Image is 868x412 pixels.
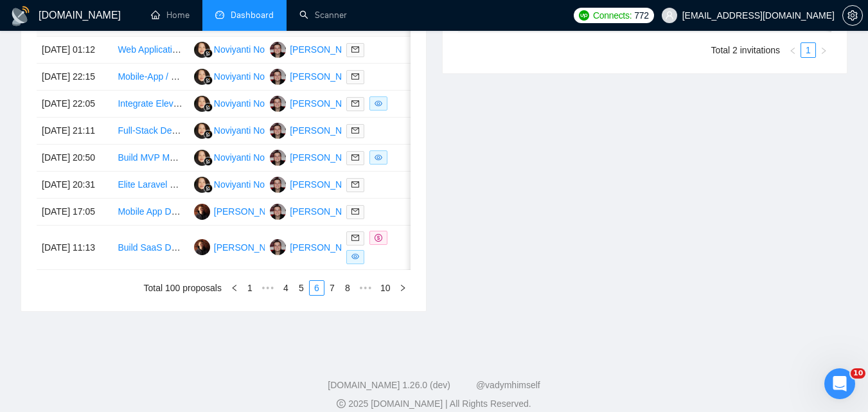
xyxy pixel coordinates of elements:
[214,69,290,84] div: Noviyanti Noviyanti
[270,71,364,81] a: YS[PERSON_NAME]
[144,280,222,296] li: Total 100 proposals
[194,242,288,252] a: AS[PERSON_NAME]
[214,123,290,138] div: Noviyanti Noviyanti
[112,64,188,91] td: Mobile-App / Marketplace Development
[325,281,339,295] a: 7
[634,8,648,22] span: 772
[194,96,210,112] img: NN
[820,47,828,55] span: right
[351,46,359,53] span: mail
[10,6,31,26] img: logo
[270,239,286,255] img: YS
[231,284,238,292] span: left
[278,280,294,296] li: 4
[194,179,290,189] a: NNNoviyanti Noviyanti
[270,123,286,139] img: YS
[204,103,213,112] img: gigradar-bm.png
[194,150,210,166] img: NN
[376,280,395,296] li: 10
[37,226,112,270] td: [DATE] 11:13
[37,199,112,226] td: [DATE] 17:05
[665,11,674,20] span: user
[194,204,210,220] img: AS
[118,125,522,136] a: Full-Stack Developer to Build Niche Property Management SaaS (Next.js, Supabase, Stripe, FastAPI)
[270,42,286,58] img: YS
[118,242,430,253] a: Build SaaS Dashboard for Airbnb Revenue Tracking (API + Data Visualization)
[375,154,382,161] span: eye
[270,177,286,193] img: YS
[118,71,275,82] a: Mobile-App / Marketplace Development
[270,150,286,166] img: YS
[194,98,290,108] a: NNNoviyanti Noviyanti
[37,145,112,172] td: [DATE] 20:50
[290,204,364,219] div: [PERSON_NAME]
[476,380,540,390] a: @vadymhimself
[112,226,188,270] td: Build SaaS Dashboard for Airbnb Revenue Tracking (API + Data Visualization)
[227,280,242,296] li: Previous Page
[118,152,396,163] a: Build MVP Marketplace App (Web + Mobile) – Full Ownership of Code
[112,145,188,172] td: Build MVP Marketplace App (Web + Mobile) – Full Ownership of Code
[309,280,324,296] li: 6
[194,69,210,85] img: NN
[194,44,290,54] a: NNNoviyanti Noviyanti
[290,42,364,57] div: [PERSON_NAME]
[279,281,293,295] a: 4
[214,240,288,255] div: [PERSON_NAME]
[37,91,112,118] td: [DATE] 22:05
[37,37,112,64] td: [DATE] 01:12
[375,234,382,242] span: dollar
[214,150,290,165] div: Noviyanti Noviyanti
[231,10,274,21] span: Dashboard
[399,284,407,292] span: right
[785,42,801,58] li: Previous Page
[816,42,831,58] li: Next Page
[801,43,815,57] a: 1
[214,42,290,57] div: Noviyanti Noviyanti
[351,253,359,260] span: eye
[310,281,324,295] a: 6
[270,69,286,85] img: YS
[816,42,831,58] button: right
[351,127,359,134] span: mail
[204,76,213,85] img: gigradar-bm.png
[851,368,865,379] span: 10
[37,172,112,199] td: [DATE] 20:31
[324,280,340,296] li: 7
[299,10,347,21] a: searchScanner
[112,37,188,64] td: Web Application Development with CRM and Marketplace Features
[785,42,801,58] button: left
[194,125,290,135] a: NNNoviyanti Noviyanti
[194,152,290,162] a: NNNoviyanti Noviyanti
[355,280,376,296] li: Next 5 Pages
[194,71,290,81] a: NNNoviyanti Noviyanti
[711,42,780,58] li: Total 2 invitations
[328,380,450,390] a: [DOMAIN_NAME] 1.26.0 (dev)
[118,206,391,217] a: Mobile App Development (Android & iOS) for Chat, API & AI ChatBot
[395,280,411,296] li: Next Page
[290,177,364,192] div: [PERSON_NAME]
[227,280,242,296] button: left
[351,100,359,107] span: mail
[801,42,816,58] li: 1
[842,5,863,26] button: setting
[355,280,376,296] span: •••
[10,397,858,411] div: 2025 [DOMAIN_NAME] | All Rights Reserved.
[204,184,213,193] img: gigradar-bm.png
[341,281,355,295] a: 8
[843,10,862,21] span: setting
[258,280,278,296] span: •••
[270,179,364,189] a: YS[PERSON_NAME]
[290,150,364,165] div: [PERSON_NAME]
[579,10,589,21] img: upwork-logo.png
[151,10,190,21] a: homeHome
[204,49,213,58] img: gigradar-bm.png
[112,172,188,199] td: Elite Laravel 11 + React Developer (CTO-Level) Needed — Help Us Ship V2 by Oct 15th
[290,69,364,84] div: [PERSON_NAME]
[337,399,346,408] span: copyright
[243,281,257,295] a: 1
[351,181,359,188] span: mail
[118,44,386,55] a: Web Application Development with CRM and Marketplace Features
[789,47,797,55] span: left
[258,280,278,296] li: Previous 5 Pages
[215,10,224,19] span: dashboard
